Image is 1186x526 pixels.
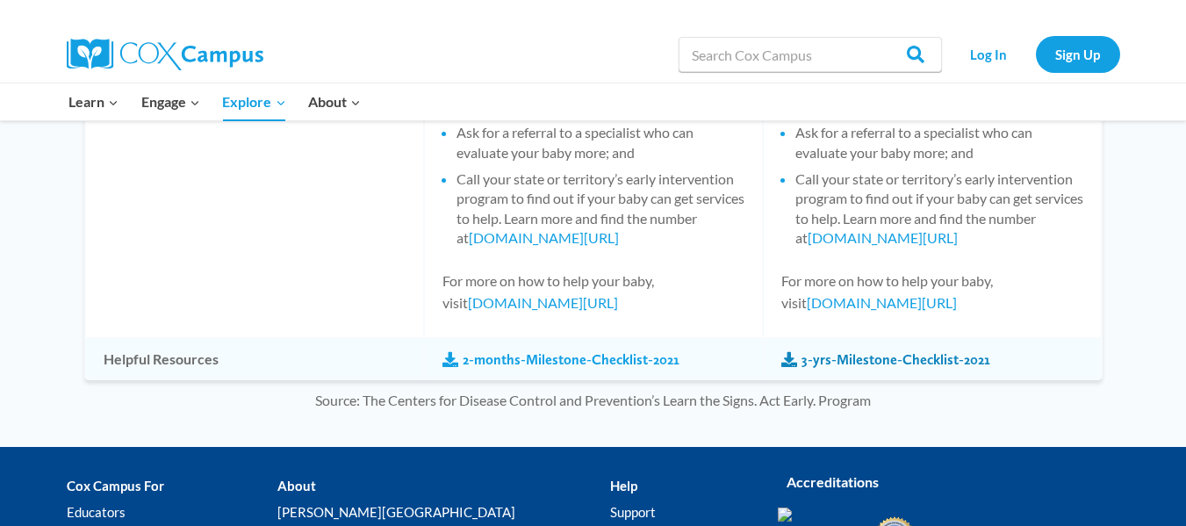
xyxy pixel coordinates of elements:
[212,83,298,120] button: Child menu of Explore
[442,270,744,314] p: For more on how to help your baby, visit
[456,123,744,162] li: Ask for a referral to a specialist who can evaluate your baby more; and
[18,389,1168,412] div: Source: The Centers for Disease Control and Prevention’s Learn the Signs. Act Early. Program
[469,229,619,246] a: [DOMAIN_NAME][URL]
[67,39,263,70] img: Cox Campus
[787,473,879,490] strong: Accreditations
[442,350,679,370] a: 2-months-Milestone-Checklist-2021
[1036,36,1120,72] a: Sign Up
[130,83,212,120] button: Child menu of Engage
[808,229,958,246] a: [DOMAIN_NAME][URL]
[67,500,277,526] a: Educators
[86,339,423,379] td: Helpful Resources
[781,350,990,370] a: 3-yrs-Milestone-Checklist-2021
[951,36,1120,72] nav: Secondary Navigation
[610,500,751,526] a: Support
[795,169,1083,249] li: Call your state or territory’s early intervention program to find out if your baby can get servic...
[58,83,372,120] nav: Primary Navigation
[679,37,942,72] input: Search Cox Campus
[781,270,1083,314] p: For more on how to help your baby, visit
[58,83,131,120] button: Child menu of Learn
[795,123,1083,162] li: Ask for a referral to a specialist who can evaluate your baby more; and
[297,83,372,120] button: Child menu of About
[277,500,610,526] a: [PERSON_NAME][GEOGRAPHIC_DATA]
[951,36,1027,72] a: Log In
[456,169,744,249] li: Call your state or territory’s early intervention program to find out if your baby can get servic...
[807,294,957,311] a: [DOMAIN_NAME][URL]
[468,294,618,311] a: [DOMAIN_NAME][URL]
